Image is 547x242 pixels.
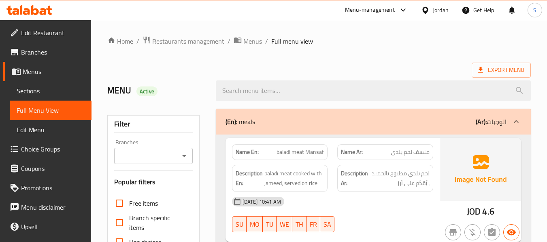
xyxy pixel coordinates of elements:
[433,6,449,15] div: Jordan
[3,159,92,178] a: Coupons
[277,148,324,156] span: baladi meat Mansaf
[3,42,92,62] a: Branches
[152,36,224,46] span: Restaurants management
[239,198,284,206] span: [DATE] 10:41 AM
[263,216,277,232] button: TU
[107,36,531,46] nav: breadcrumb
[250,219,260,230] span: MO
[234,36,262,46] a: Menus
[136,36,139,46] li: /
[10,101,92,120] a: Full Menu View
[17,86,85,96] span: Sections
[129,213,186,232] span: Branch specific items
[114,177,192,187] h3: Popular filters
[179,150,190,162] button: Open
[232,216,247,232] button: SU
[10,120,92,139] a: Edit Menu
[370,168,430,188] span: لحم بلدي مطبوخ بالجميد ، يُقدّم على أرز
[3,139,92,159] a: Choice Groups
[271,36,313,46] span: Full menu view
[17,105,85,115] span: Full Menu View
[440,138,521,201] img: Ae5nvW7+0k+MAAAAAElFTkSuQmCC
[21,144,85,154] span: Choice Groups
[107,84,206,97] h2: MENU
[236,168,263,188] strong: Description En:
[236,148,259,156] strong: Name En:
[3,23,92,42] a: Edit Restaurant
[3,217,92,236] a: Upsell
[107,36,133,46] a: Home
[10,81,92,101] a: Sections
[21,202,85,212] span: Menu disclaimer
[21,47,85,57] span: Branches
[265,36,268,46] li: /
[445,224,461,240] button: Not branch specific item
[216,109,531,135] div: (En): meals(Ar):الوجبات
[478,65,524,75] span: Export Menu
[21,28,85,38] span: Edit Restaurant
[292,216,306,232] button: TH
[476,117,507,126] p: الوجبات
[341,168,368,188] strong: Description Ar:
[280,219,289,230] span: WE
[114,116,192,133] div: Filter
[324,219,331,230] span: SA
[21,183,85,193] span: Promotions
[3,178,92,198] a: Promotions
[391,148,430,156] span: منسف لحم بلدي
[264,168,324,188] span: baladi meat cooked with jameed, served on rice
[266,219,273,230] span: TU
[236,219,243,230] span: SU
[472,63,531,78] span: Export Menu
[136,86,158,96] div: Active
[226,117,255,126] p: meals
[320,216,334,232] button: SA
[482,204,494,219] span: 4.6
[464,224,481,240] button: Purchased item
[21,164,85,173] span: Coupons
[243,36,262,46] span: Menus
[484,224,500,240] button: Not has choices
[247,216,263,232] button: MO
[129,198,158,208] span: Free items
[476,116,487,128] b: (Ar):
[296,219,303,230] span: TH
[228,36,230,46] li: /
[306,216,320,232] button: FR
[136,88,158,95] span: Active
[17,125,85,135] span: Edit Menu
[277,216,292,232] button: WE
[21,222,85,231] span: Upsell
[216,80,531,101] input: search
[23,67,85,76] span: Menus
[226,116,237,128] b: (En):
[3,62,92,81] a: Menus
[467,204,481,219] span: JOD
[143,36,224,46] a: Restaurants management
[533,6,536,15] span: S
[341,148,363,156] strong: Name Ar:
[345,5,395,15] div: Menu-management
[3,198,92,217] a: Menu disclaimer
[310,219,317,230] span: FR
